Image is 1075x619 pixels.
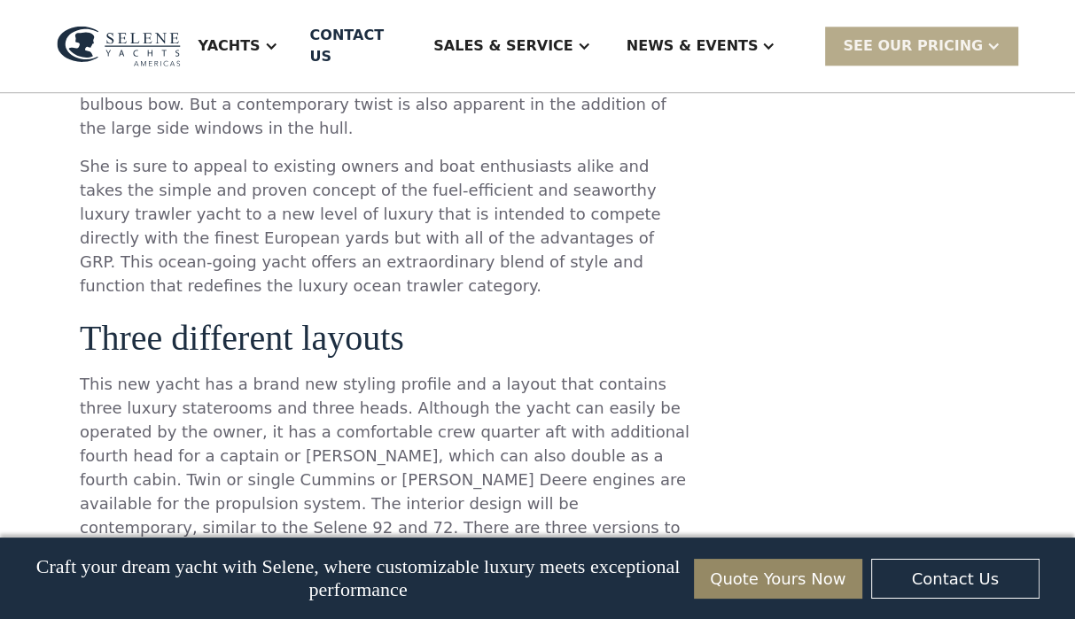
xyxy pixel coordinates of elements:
div: SEE Our Pricing [825,27,1018,65]
p: Craft your dream yacht with Selene, where customizable luxury meets exceptional performance [35,555,680,601]
a: Contact Us [871,559,1040,599]
div: Yachts [199,35,261,57]
img: logo [57,26,181,66]
p: This new yacht has a brand new styling profile and a layout that contains three luxury staterooms... [80,372,693,587]
div: Sales & Service [416,11,608,81]
div: Sales & Service [433,35,573,57]
div: News & EVENTS [609,11,794,81]
a: Quote Yours Now [694,559,862,599]
h3: Three different layouts [80,319,693,358]
div: Contact US [310,25,402,67]
div: Yachts [181,11,296,81]
div: SEE Our Pricing [843,35,983,57]
div: News & EVENTS [627,35,759,57]
p: She is sure to appeal to existing owners and boat enthusiasts alike and takes the simple and prov... [80,154,693,298]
